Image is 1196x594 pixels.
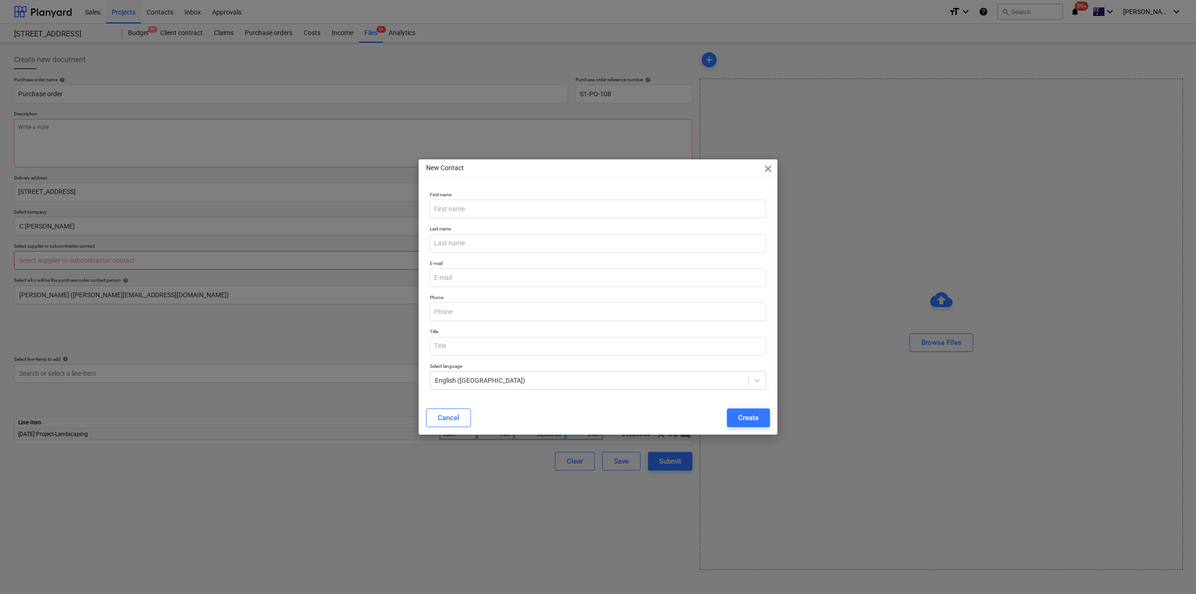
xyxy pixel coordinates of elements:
[430,363,766,371] p: Select language
[430,200,766,218] input: First name
[430,337,766,356] input: Title
[727,408,770,427] button: Create
[430,302,766,321] input: Phone
[438,412,459,424] div: Cancel
[430,268,766,287] input: E-mail
[430,294,766,302] p: Phone
[426,408,471,427] button: Cancel
[1149,549,1196,594] iframe: Chat Widget
[762,163,774,174] span: close
[430,226,766,234] p: Last name
[430,234,766,253] input: Last name
[430,192,766,200] p: First name
[430,329,766,336] p: Title
[738,412,759,424] div: Create
[430,260,766,268] p: E-mail
[426,163,464,173] p: New Contact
